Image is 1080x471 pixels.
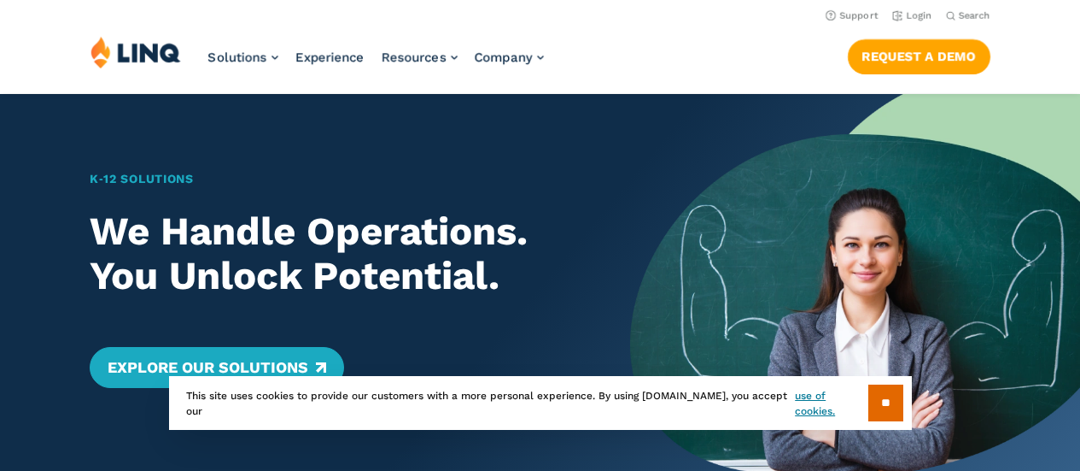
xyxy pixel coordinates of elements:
[90,347,343,388] a: Explore Our Solutions
[208,50,267,65] span: Solutions
[826,10,879,21] a: Support
[295,50,365,65] a: Experience
[848,39,990,74] a: Request a Demo
[848,36,990,74] nav: Button Navigation
[90,36,181,68] img: LINQ | K‑12 Software
[208,50,278,65] a: Solutions
[475,50,533,65] span: Company
[382,50,447,65] span: Resources
[90,209,586,299] h2: We Handle Operations. You Unlock Potential.
[946,9,990,22] button: Open Search Bar
[208,36,544,92] nav: Primary Navigation
[959,10,990,21] span: Search
[90,170,586,188] h1: K‑12 Solutions
[475,50,544,65] a: Company
[382,50,458,65] a: Resources
[795,388,867,419] a: use of cookies.
[169,376,912,430] div: This site uses cookies to provide our customers with a more personal experience. By using [DOMAIN...
[892,10,932,21] a: Login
